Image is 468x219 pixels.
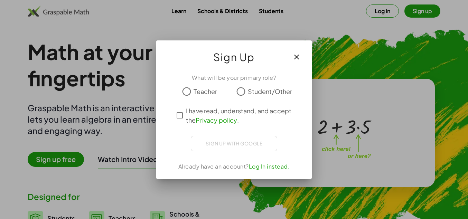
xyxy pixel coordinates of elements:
a: Privacy policy [196,116,237,124]
span: Sign Up [213,49,255,65]
span: I have read, understand, and accept the . [186,106,294,125]
a: Log In instead. [249,163,290,170]
span: Student/Other [248,87,292,96]
span: Teacher [194,87,217,96]
div: What will be your primary role? [165,74,303,82]
div: Already have an account? [165,162,303,171]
